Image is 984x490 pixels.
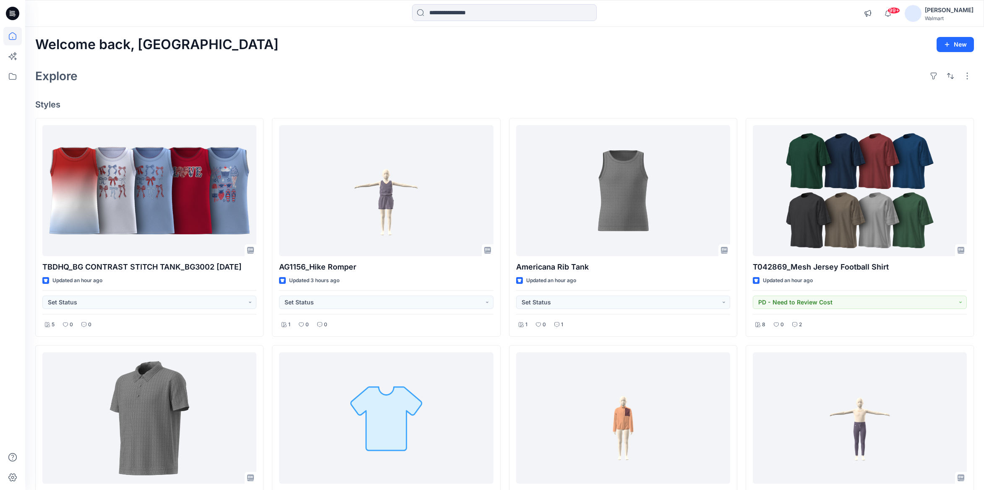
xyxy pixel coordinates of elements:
a: TBDHQ_BG CONTRAST STITCH TANK_BG3002 8.28.25 [42,125,256,257]
p: T042869_Mesh Jersey Football Shirt [753,261,967,273]
p: 0 [324,320,327,329]
a: T042869_Mesh Jersey Football Shirt [753,125,967,257]
p: 0 [543,320,546,329]
h2: Explore [35,69,78,83]
p: 1 [561,320,563,329]
p: 2 [799,320,802,329]
p: Americana Rib Tank [516,261,730,273]
a: AG1505 Polar Fleece Jacket [516,352,730,484]
a: AG1156_Hike Romper [279,125,493,257]
p: AG1156_Hike Romper [279,261,493,273]
div: [PERSON_NAME] [925,5,974,15]
span: 99+ [887,7,900,14]
div: Walmart [925,15,974,21]
a: AG1434 Adventure Legging [753,352,967,484]
p: Updated an hour ago [526,276,576,285]
p: Updated 3 hours ago [289,276,339,285]
p: 5 [52,320,55,329]
p: 0 [70,320,73,329]
p: 0 [780,320,784,329]
img: avatar [905,5,921,22]
p: 0 [88,320,91,329]
a: Americana Rib Tank [516,125,730,257]
a: WM0610N_WN ROMPER 2 [279,352,493,484]
p: Updated an hour ago [52,276,102,285]
h4: Styles [35,100,974,110]
p: 1 [525,320,527,329]
button: New [937,37,974,52]
p: 1 [288,320,290,329]
p: Updated an hour ago [763,276,813,285]
p: 8 [762,320,765,329]
p: TBDHQ_BG CONTRAST STITCH TANK_BG3002 [DATE] [42,261,256,273]
h2: Welcome back, [GEOGRAPHIC_DATA] [35,37,279,52]
a: Washed Henley Polo Sweater [42,352,256,484]
p: 0 [305,320,309,329]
